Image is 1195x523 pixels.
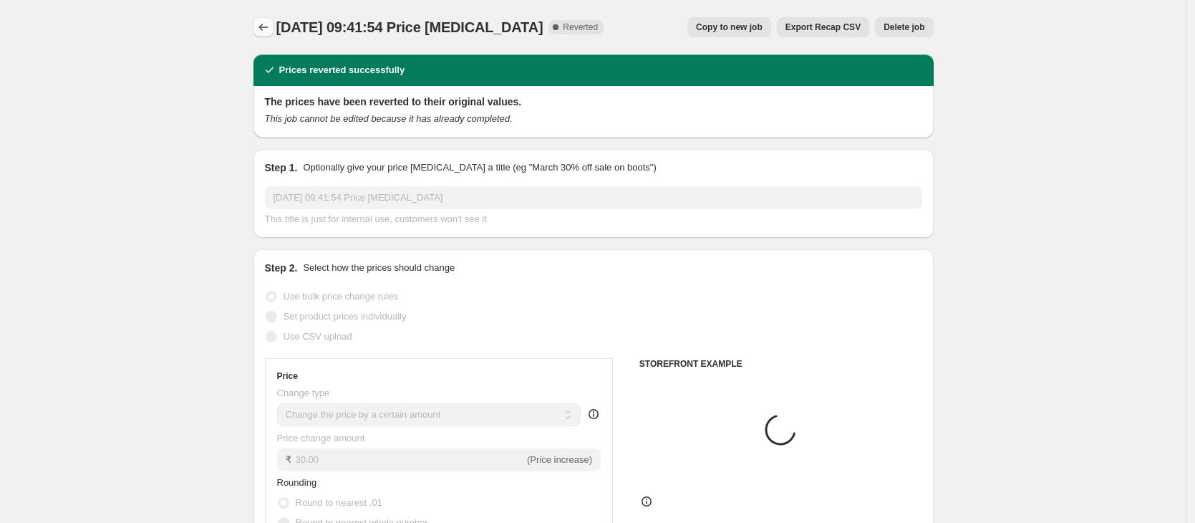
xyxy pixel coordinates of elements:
span: (Price increase) [527,454,592,465]
button: Delete job [875,17,933,37]
span: Rounding [277,477,317,488]
span: Price change amount [277,433,365,443]
button: Copy to new job [687,17,771,37]
div: Rs. 53.15 [810,465,850,479]
p: Optionally give your price [MEDICAL_DATA] a title (eg "March 30% off sale on boots") [303,160,656,175]
span: This title is just for internal use, customers won't see it [265,213,487,224]
span: Export Recap CSV [785,21,861,33]
span: Placeholder [647,448,700,459]
h2: Step 2. [265,261,298,275]
span: Copy to new job [696,21,763,33]
strike: Rs. 65.61 [692,465,732,479]
span: Use bulk price change rules [284,291,398,302]
span: Round to nearest .01 [296,497,382,508]
h6: STOREFRONT EXAMPLE [639,358,922,370]
span: Delete job [884,21,924,33]
span: ₹ [286,454,291,465]
h3: Price [277,370,298,382]
h2: Step 1. [265,160,298,175]
div: Rs. 59.05 [647,465,687,479]
input: 30% off holiday sale [265,186,922,209]
button: Export Recap CSV [777,17,869,37]
strike: Rs. 59.05 [856,465,896,479]
p: Select how the prices should change [303,261,455,275]
div: help [586,407,601,421]
span: Placeholder [810,448,863,459]
button: Price change jobs [253,17,274,37]
span: Reverted [563,21,598,33]
span: Set product prices individually [284,311,407,322]
i: This job cannot be edited because it has already completed. [265,113,513,124]
input: -10.00 [296,448,525,471]
h2: Prices reverted successfully [279,63,405,77]
h2: The prices have been reverted to their original values. [265,95,922,109]
span: [DATE] 09:41:54 Price [MEDICAL_DATA] [276,19,543,35]
span: Use CSV upload [284,331,352,342]
span: Change type [277,388,330,398]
